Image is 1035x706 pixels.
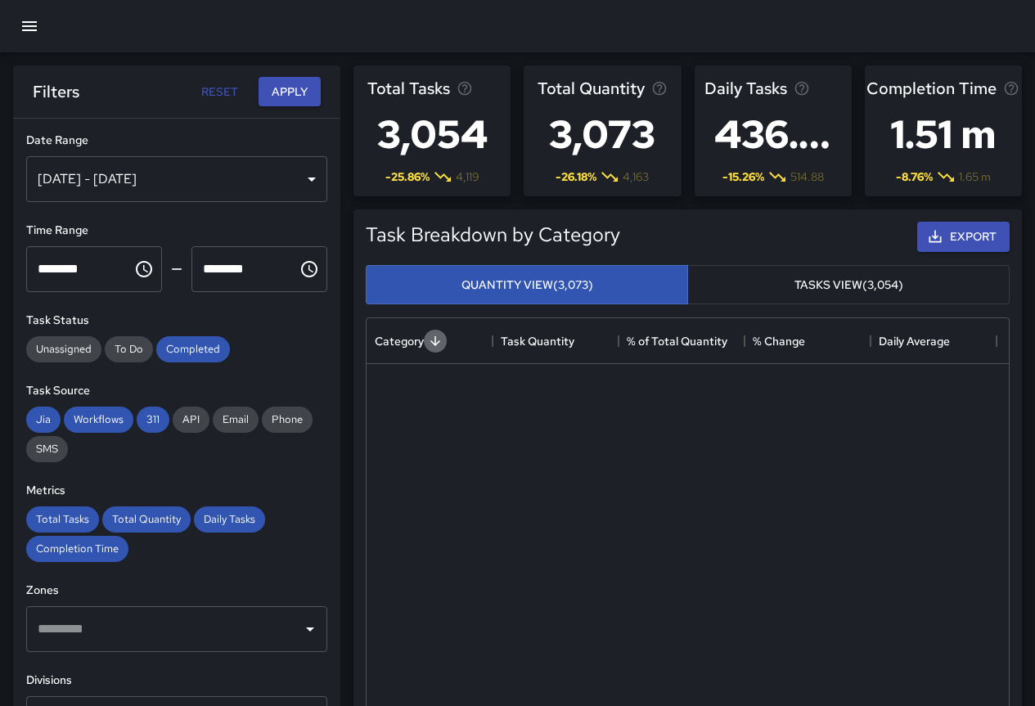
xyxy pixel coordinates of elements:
div: Email [213,407,259,433]
span: -26.18 % [556,169,596,185]
span: 311 [137,412,169,426]
button: Open [299,618,322,641]
button: Export [917,222,1010,252]
span: SMS [26,442,68,456]
div: % of Total Quantity [627,318,727,364]
button: Tasks View(3,054) [687,265,1010,305]
span: Total Tasks [367,75,450,101]
span: -15.26 % [722,169,764,185]
span: -8.76 % [896,169,933,185]
button: Reset [193,77,245,107]
span: API [173,412,209,426]
h6: Date Range [26,132,327,150]
h6: Divisions [26,672,327,690]
div: % Change [753,318,805,364]
span: Jia [26,412,61,426]
button: Apply [259,77,321,107]
span: Unassigned [26,342,101,356]
div: Completed [156,336,230,362]
span: Completed [156,342,230,356]
span: 4,119 [456,169,479,185]
span: Daily Tasks [704,75,787,101]
span: Completion Time [26,542,128,555]
span: Completion Time [866,75,997,101]
span: -25.86 % [385,169,430,185]
div: Category [375,318,424,364]
h6: Zones [26,582,327,600]
h6: Task Source [26,382,327,400]
span: Total Quantity [538,75,645,101]
span: Workflows [64,412,133,426]
h6: Time Range [26,222,327,240]
div: Jia [26,407,61,433]
div: Total Tasks [26,506,99,533]
div: Category [367,318,493,364]
div: Task Quantity [501,318,574,364]
h6: Metrics [26,482,327,500]
h3: 436.29 [704,101,842,167]
h3: 3,073 [538,101,668,167]
span: Phone [262,412,313,426]
button: Choose time, selected time is 11:59 PM [293,253,326,286]
h6: Filters [33,79,79,105]
div: % Change [745,318,871,364]
h6: Task Status [26,312,327,330]
button: Quantity View(3,073) [366,265,688,305]
svg: Total number of tasks in the selected period, compared to the previous period. [457,80,473,97]
div: Daily Tasks [194,506,265,533]
div: % of Total Quantity [619,318,745,364]
span: 514.88 [790,169,824,185]
div: To Do [105,336,153,362]
div: Unassigned [26,336,101,362]
svg: Average time taken to complete tasks in the selected period, compared to the previous period. [1003,80,1019,97]
h3: 1.51 m [866,101,1019,167]
span: 1.65 m [959,169,991,185]
div: Daily Average [871,318,997,364]
span: To Do [105,342,153,356]
button: Sort [424,330,447,353]
svg: Average number of tasks per day in the selected period, compared to the previous period. [794,80,810,97]
svg: Total task quantity in the selected period, compared to the previous period. [651,80,668,97]
div: Completion Time [26,536,128,562]
div: Total Quantity [102,506,191,533]
div: API [173,407,209,433]
div: [DATE] - [DATE] [26,156,327,202]
div: 311 [137,407,169,433]
div: Workflows [64,407,133,433]
span: 4,163 [623,169,649,185]
div: SMS [26,436,68,462]
h3: 3,054 [367,101,497,167]
span: Daily Tasks [194,512,265,526]
div: Phone [262,407,313,433]
div: Task Quantity [493,318,619,364]
h5: Task Breakdown by Category [366,222,620,248]
span: Total Tasks [26,512,99,526]
span: Total Quantity [102,512,191,526]
button: Choose time, selected time is 12:00 AM [128,253,160,286]
span: Email [213,412,259,426]
div: Daily Average [879,318,950,364]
